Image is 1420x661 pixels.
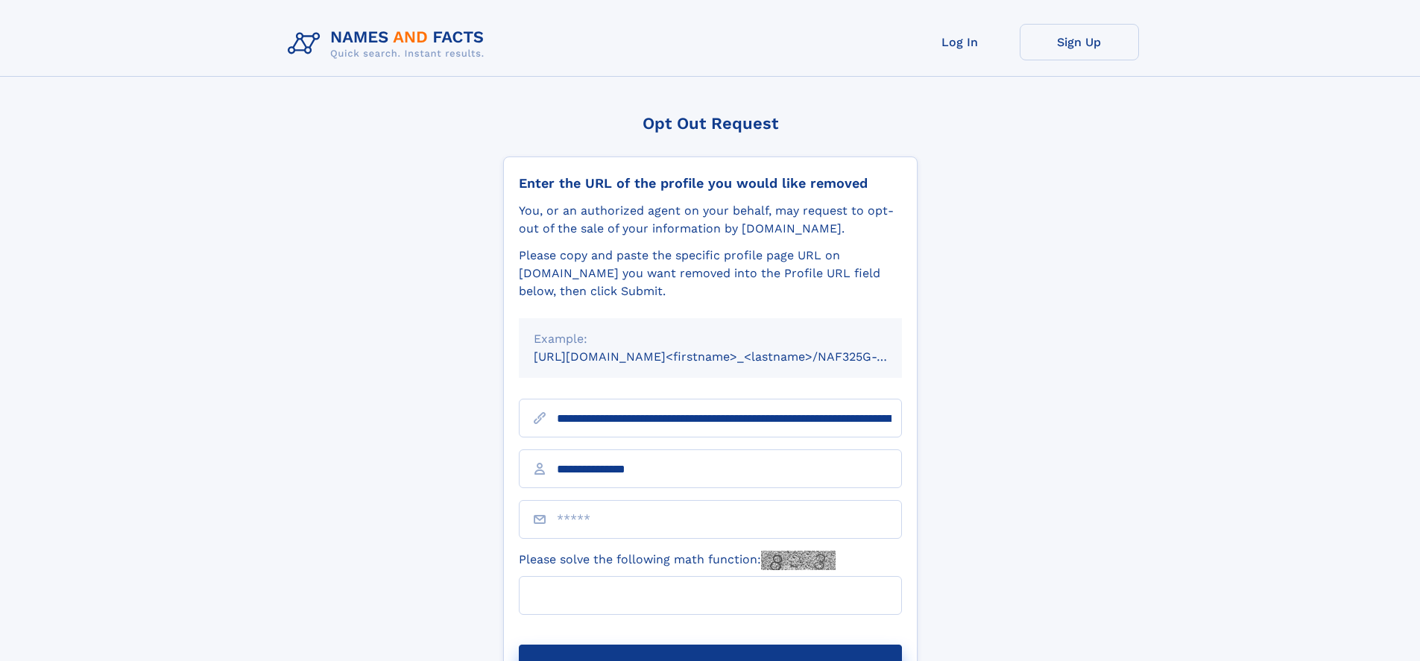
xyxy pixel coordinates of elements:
a: Sign Up [1020,24,1139,60]
div: Example: [534,330,887,348]
div: Enter the URL of the profile you would like removed [519,175,902,192]
a: Log In [900,24,1020,60]
div: Please copy and paste the specific profile page URL on [DOMAIN_NAME] you want removed into the Pr... [519,247,902,300]
small: [URL][DOMAIN_NAME]<firstname>_<lastname>/NAF325G-xxxxxxxx [534,350,930,364]
img: Logo Names and Facts [282,24,496,64]
label: Please solve the following math function: [519,551,836,570]
div: Opt Out Request [503,114,918,133]
div: You, or an authorized agent on your behalf, may request to opt-out of the sale of your informatio... [519,202,902,238]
